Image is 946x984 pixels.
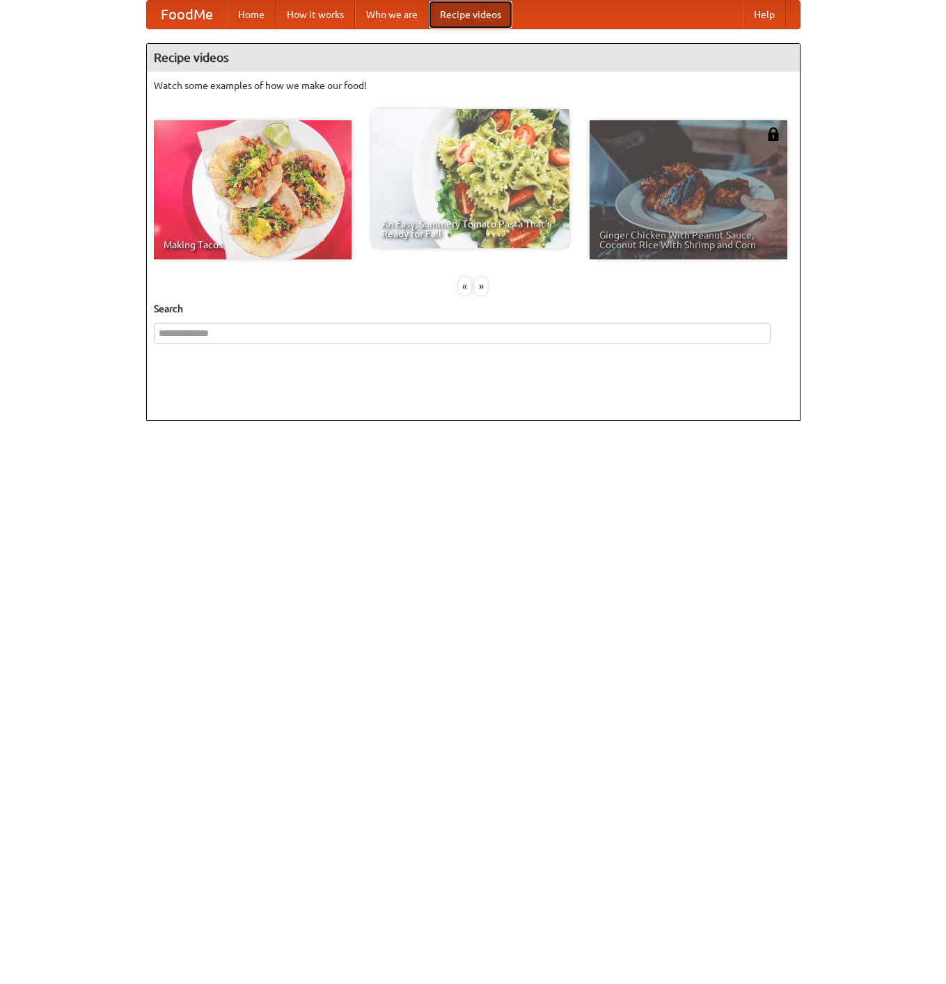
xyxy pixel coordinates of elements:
div: « [459,277,471,295]
span: Making Tacos [164,240,342,250]
a: Who we are [355,1,429,29]
p: Watch some examples of how we make our food! [154,79,793,92]
a: Making Tacos [154,120,352,259]
a: How it works [276,1,355,29]
a: Recipe videos [429,1,512,29]
a: Home [227,1,276,29]
h4: Recipe videos [147,44,800,72]
a: An Easy, Summery Tomato Pasta That's Ready for Fall [372,109,569,248]
span: An Easy, Summery Tomato Pasta That's Ready for Fall [381,219,560,239]
a: FoodMe [147,1,227,29]
div: » [475,277,487,295]
h5: Search [154,302,793,316]
a: Help [743,1,786,29]
img: 483408.png [766,127,780,141]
